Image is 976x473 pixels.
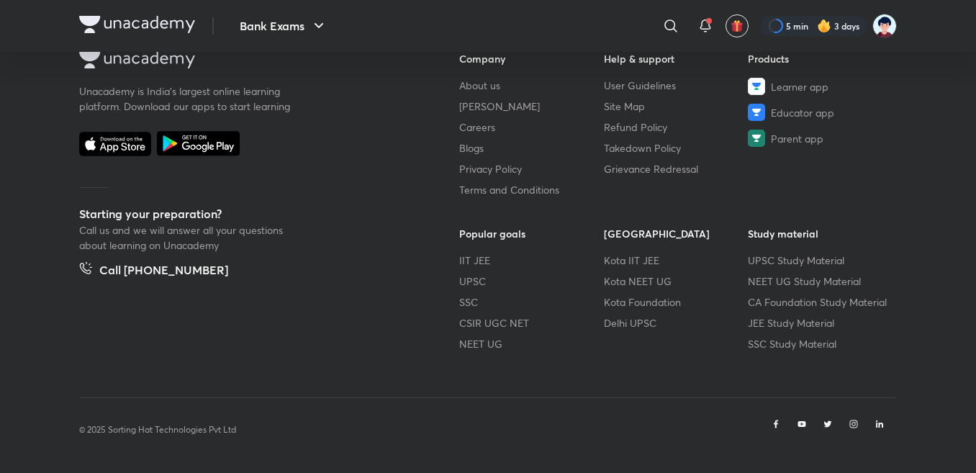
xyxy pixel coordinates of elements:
[604,274,749,289] a: Kota NEET UG
[817,19,831,33] img: streak
[604,120,749,135] a: Refund Policy
[748,130,893,147] a: Parent app
[771,105,834,120] span: Educator app
[459,78,604,93] a: About us
[748,130,765,147] img: Parent app
[748,51,893,66] h6: Products
[748,315,893,330] a: JEE Study Material
[748,226,893,241] h6: Study material
[459,51,604,66] h6: Company
[748,104,765,121] img: Educator app
[604,161,749,176] a: Grievance Redressal
[79,16,195,33] img: Company Logo
[79,51,195,68] img: Company Logo
[459,120,604,135] a: Careers
[79,222,295,253] p: Call us and we will answer all your questions about learning on Unacademy
[604,315,749,330] a: Delhi UPSC
[99,261,228,281] h5: Call [PHONE_NUMBER]
[459,274,604,289] a: UPSC
[231,12,336,40] button: Bank Exams
[604,253,749,268] a: Kota IIT JEE
[748,294,893,310] a: CA Foundation Study Material
[872,14,897,38] img: Avik SG
[771,79,828,94] span: Learner app
[459,182,604,197] a: Terms and Conditions
[459,99,604,114] a: [PERSON_NAME]
[459,226,604,241] h6: Popular goals
[459,336,604,351] a: NEET UG
[79,51,413,72] a: Company Logo
[731,19,744,32] img: avatar
[748,253,893,268] a: UPSC Study Material
[748,274,893,289] a: NEET UG Study Material
[79,261,228,281] a: Call [PHONE_NUMBER]
[748,336,893,351] a: SSC Study Material
[79,205,413,222] h5: Starting your preparation?
[604,99,749,114] a: Site Map
[748,104,893,121] a: Educator app
[79,16,195,37] a: Company Logo
[726,14,749,37] button: avatar
[748,78,893,95] a: Learner app
[79,84,295,114] p: Unacademy is India’s largest online learning platform. Download our apps to start learning
[604,226,749,241] h6: [GEOGRAPHIC_DATA]
[459,253,604,268] a: IIT JEE
[771,131,823,146] span: Parent app
[459,161,604,176] a: Privacy Policy
[748,78,765,95] img: Learner app
[604,140,749,156] a: Takedown Policy
[79,423,236,436] p: © 2025 Sorting Hat Technologies Pvt Ltd
[459,294,604,310] a: SSC
[604,78,749,93] a: User Guidelines
[459,140,604,156] a: Blogs
[459,120,495,135] span: Careers
[604,51,749,66] h6: Help & support
[459,315,604,330] a: CSIR UGC NET
[604,294,749,310] a: Kota Foundation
